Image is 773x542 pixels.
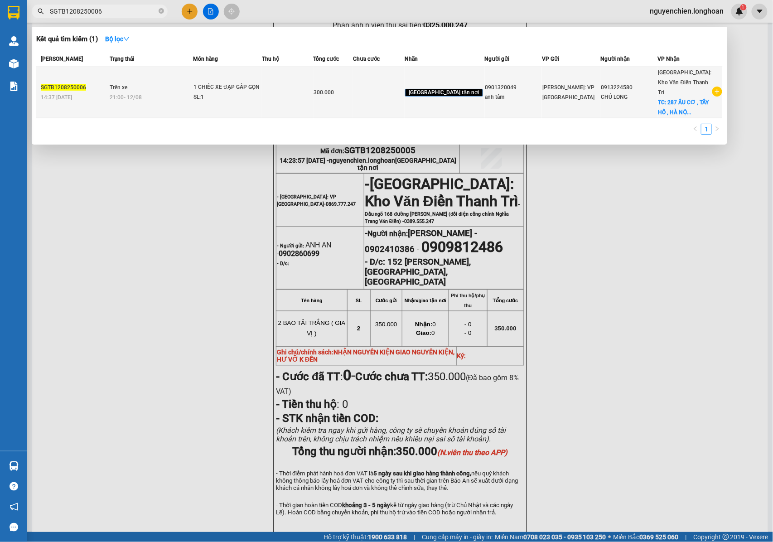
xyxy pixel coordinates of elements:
span: Trên xe [110,84,127,91]
span: 14:37 [DATE] [41,94,72,101]
span: Nhãn [405,56,418,62]
span: close-circle [159,7,164,16]
div: 1 CHIẾC XE ĐẠP GẤP GỌN [193,82,261,92]
span: [GEOGRAPHIC_DATA] tận nơi [405,89,483,97]
span: Chưa cước [353,56,380,62]
span: SGTB1208250006 [41,84,86,91]
h3: Kết quả tìm kiếm ( 1 ) [36,34,98,44]
span: plus-circle [712,87,722,97]
span: right [715,126,720,131]
img: warehouse-icon [9,36,19,46]
span: Tổng cước [314,56,339,62]
strong: Bộ lọc [105,35,130,43]
span: [PERSON_NAME]: VP [GEOGRAPHIC_DATA] [542,84,594,101]
input: Tìm tên, số ĐT hoặc mã đơn [50,6,157,16]
button: right [712,124,723,135]
span: left [693,126,698,131]
img: warehouse-icon [9,59,19,68]
span: question-circle [10,482,18,491]
span: [GEOGRAPHIC_DATA]: Kho Văn Điển Thanh Trì [658,69,711,96]
button: left [690,124,701,135]
span: [PERSON_NAME] [41,56,83,62]
span: close-circle [159,8,164,14]
span: Trạng thái [110,56,134,62]
div: 0913224580 [601,83,657,92]
div: SL: 1 [193,92,261,102]
li: Next Page [712,124,723,135]
span: VP Nhận [657,56,680,62]
img: solution-icon [9,82,19,91]
span: search [38,8,44,15]
span: Người gửi [485,56,510,62]
div: 0901320049 [485,83,541,92]
span: notification [10,503,18,511]
button: Bộ lọcdown [98,32,137,46]
span: down [123,36,130,42]
span: message [10,523,18,532]
img: logo-vxr [8,6,19,19]
span: 300.000 [314,89,334,96]
a: 1 [701,124,711,134]
span: Món hàng [193,56,218,62]
div: CHÚ LONG [601,92,657,102]
div: anh tâm [485,92,541,102]
li: 1 [701,124,712,135]
span: Người nhận [600,56,630,62]
span: 21:00 - 12/08 [110,94,142,101]
li: Previous Page [690,124,701,135]
span: Thu hộ [262,56,279,62]
span: TC: 287 ÂU CƠ , TÂY HỒ , HÀ NỘ... [658,99,709,116]
img: warehouse-icon [9,461,19,471]
span: VP Gửi [542,56,559,62]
